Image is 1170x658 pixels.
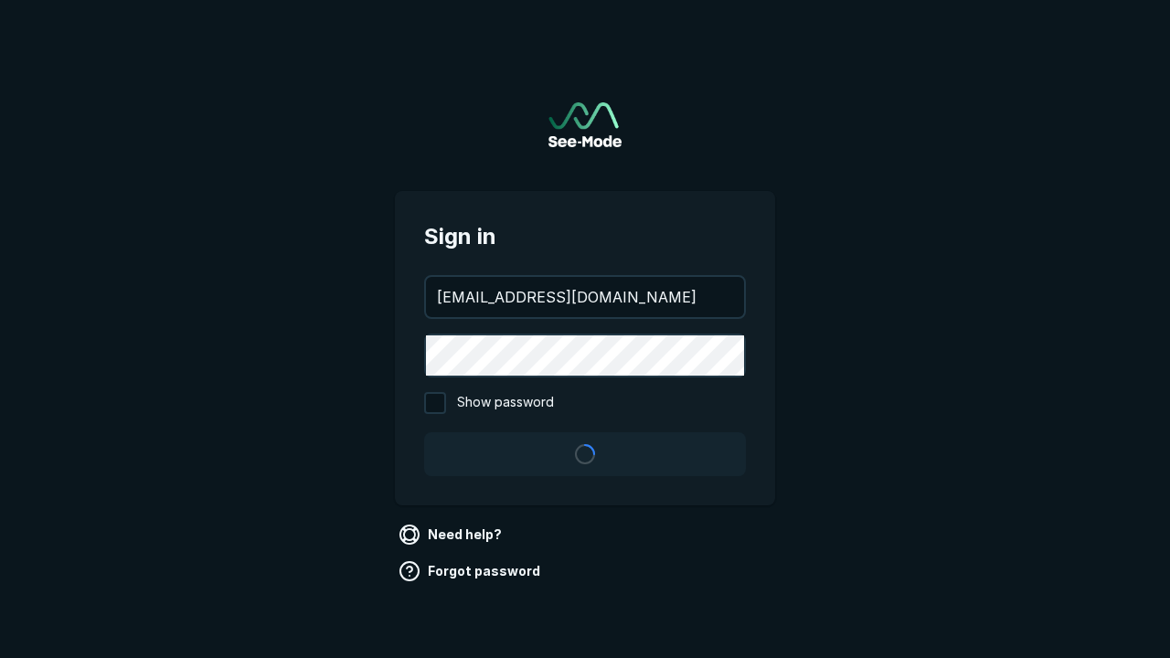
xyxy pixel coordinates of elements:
img: See-Mode Logo [548,102,622,147]
input: your@email.com [426,277,744,317]
a: Need help? [395,520,509,549]
a: Forgot password [395,557,548,586]
a: Go to sign in [548,102,622,147]
span: Sign in [424,220,746,253]
span: Show password [457,392,554,414]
